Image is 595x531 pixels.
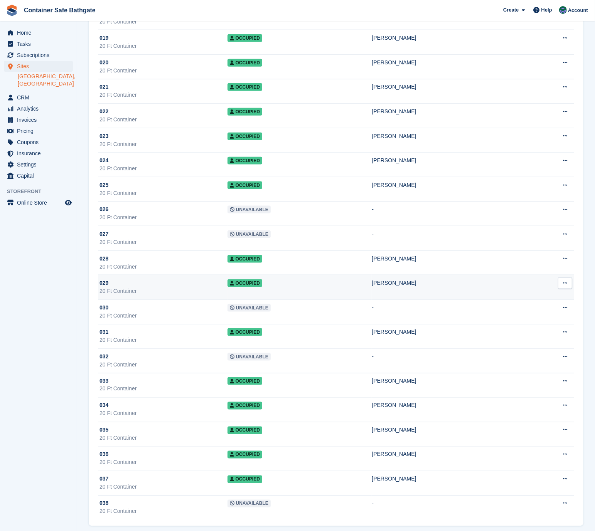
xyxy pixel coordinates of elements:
span: Pricing [17,126,63,136]
span: 024 [99,156,108,165]
td: - [372,496,520,520]
span: 036 [99,450,108,459]
span: Occupied [228,377,262,385]
div: [PERSON_NAME] [372,132,520,140]
a: menu [4,39,73,49]
span: Help [541,6,552,14]
a: menu [4,126,73,136]
div: [PERSON_NAME] [372,402,520,410]
td: - [372,349,520,373]
div: [PERSON_NAME] [372,156,520,165]
a: menu [4,197,73,208]
span: Tasks [17,39,63,49]
span: Occupied [228,59,262,67]
div: 20 Ft Container [99,483,228,491]
div: 20 Ft Container [99,165,228,173]
div: 20 Ft Container [99,507,228,516]
div: [PERSON_NAME] [372,475,520,483]
span: 026 [99,205,108,213]
span: Unavailable [228,353,271,361]
a: [GEOGRAPHIC_DATA], [GEOGRAPHIC_DATA] [18,73,73,87]
span: 020 [99,59,108,67]
span: Occupied [228,133,262,140]
span: 032 [99,353,108,361]
div: [PERSON_NAME] [372,83,520,91]
span: 023 [99,132,108,140]
span: CRM [17,92,63,103]
a: menu [4,170,73,181]
span: Subscriptions [17,50,63,60]
span: Occupied [228,402,262,410]
span: Occupied [228,34,262,42]
span: Occupied [228,181,262,189]
span: 038 [99,499,108,507]
span: 028 [99,255,108,263]
a: menu [4,27,73,38]
img: stora-icon-8386f47178a22dfd0bd8f6a31ec36ba5ce8667c1dd55bd0f319d3a0aa187defe.svg [6,5,18,16]
div: 20 Ft Container [99,140,228,148]
span: Sites [17,61,63,72]
div: [PERSON_NAME] [372,426,520,434]
td: - [372,202,520,226]
a: Preview store [64,198,73,207]
div: 20 Ft Container [99,459,228,467]
div: 20 Ft Container [99,91,228,99]
span: 035 [99,426,108,434]
div: [PERSON_NAME] [372,181,520,189]
div: 20 Ft Container [99,189,228,197]
span: Invoices [17,114,63,125]
span: Occupied [228,255,262,263]
a: menu [4,103,73,114]
a: menu [4,114,73,125]
span: 034 [99,402,108,410]
span: Occupied [228,108,262,116]
span: 019 [99,34,108,42]
span: Online Store [17,197,63,208]
div: 20 Ft Container [99,263,228,271]
span: Analytics [17,103,63,114]
div: [PERSON_NAME] [372,328,520,336]
div: [PERSON_NAME] [372,279,520,287]
span: Occupied [228,328,262,336]
div: 20 Ft Container [99,287,228,295]
span: Unavailable [228,206,271,213]
div: 20 Ft Container [99,434,228,442]
span: Occupied [228,476,262,483]
span: Storefront [7,188,77,195]
span: 029 [99,279,108,287]
span: Unavailable [228,500,271,507]
a: menu [4,159,73,170]
div: 20 Ft Container [99,18,228,26]
td: - [372,299,520,324]
span: Occupied [228,427,262,434]
span: Unavailable [228,304,271,312]
span: 025 [99,181,108,189]
a: menu [4,61,73,72]
span: Insurance [17,148,63,159]
span: 021 [99,83,108,91]
div: 20 Ft Container [99,42,228,50]
div: 20 Ft Container [99,410,228,418]
span: 037 [99,475,108,483]
span: Create [503,6,519,14]
span: Coupons [17,137,63,148]
div: [PERSON_NAME] [372,108,520,116]
span: Unavailable [228,230,271,238]
span: 030 [99,304,108,312]
span: Home [17,27,63,38]
a: menu [4,50,73,60]
a: menu [4,92,73,103]
div: 20 Ft Container [99,336,228,344]
span: 022 [99,108,108,116]
td: - [372,226,520,251]
div: 20 Ft Container [99,67,228,75]
div: 20 Ft Container [99,312,228,320]
span: Account [568,7,588,14]
a: menu [4,137,73,148]
img: Louis DiResta [559,6,567,14]
span: Occupied [228,83,262,91]
a: Container Safe Bathgate [21,4,99,17]
div: 20 Ft Container [99,116,228,124]
span: 033 [99,377,108,385]
div: 20 Ft Container [99,238,228,246]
